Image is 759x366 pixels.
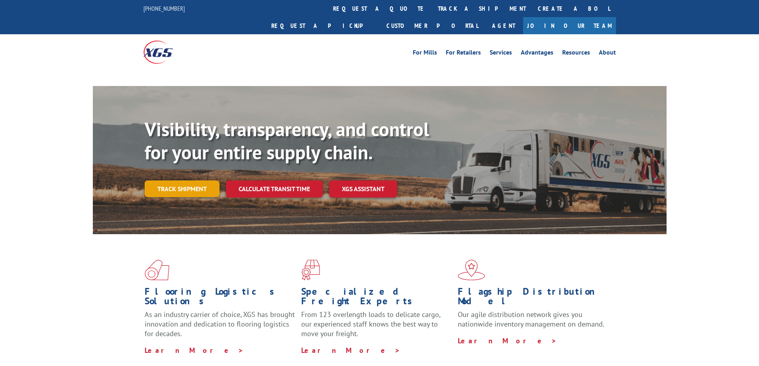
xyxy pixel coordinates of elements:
a: Calculate transit time [226,180,323,198]
a: Learn More > [301,346,400,355]
h1: Specialized Freight Experts [301,287,452,310]
span: As an industry carrier of choice, XGS has brought innovation and dedication to flooring logistics... [145,310,295,338]
a: Join Our Team [523,17,616,34]
p: From 123 overlength loads to delicate cargo, our experienced staff knows the best way to move you... [301,310,452,345]
a: XGS ASSISTANT [329,180,397,198]
img: xgs-icon-focused-on-flooring-red [301,260,320,280]
img: xgs-icon-flagship-distribution-model-red [458,260,485,280]
a: Learn More > [458,336,557,345]
a: Customer Portal [380,17,484,34]
a: Request a pickup [265,17,380,34]
a: About [599,49,616,58]
h1: Flooring Logistics Solutions [145,287,295,310]
a: Agent [484,17,523,34]
h1: Flagship Distribution Model [458,287,608,310]
a: For Mills [413,49,437,58]
a: Learn More > [145,346,244,355]
a: Advantages [521,49,553,58]
a: Services [490,49,512,58]
span: Our agile distribution network gives you nationwide inventory management on demand. [458,310,604,329]
img: xgs-icon-total-supply-chain-intelligence-red [145,260,169,280]
a: [PHONE_NUMBER] [143,4,185,12]
a: For Retailers [446,49,481,58]
a: Track shipment [145,180,220,197]
b: Visibility, transparency, and control for your entire supply chain. [145,117,429,164]
a: Resources [562,49,590,58]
